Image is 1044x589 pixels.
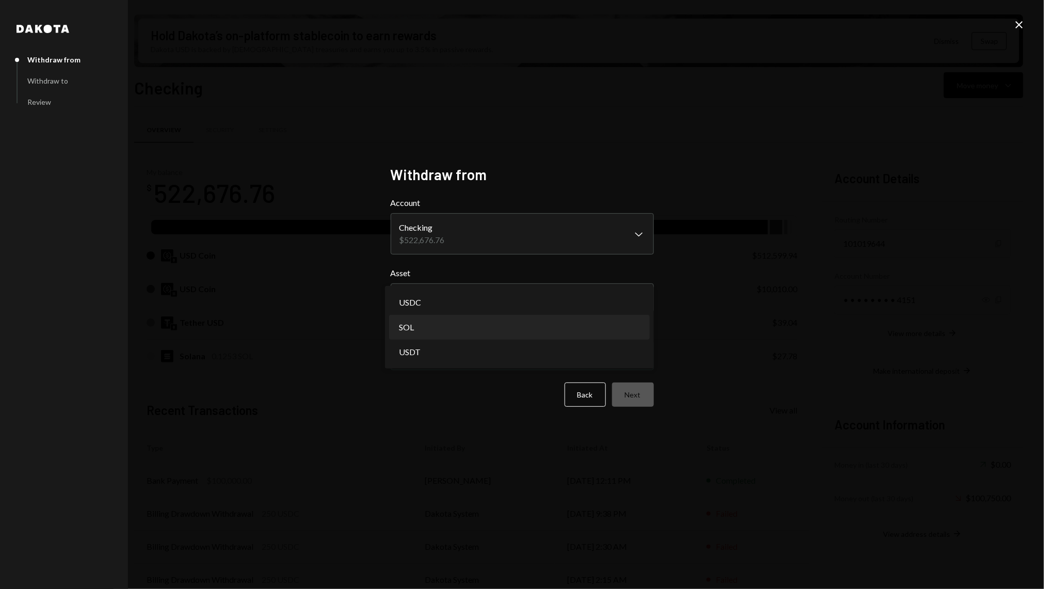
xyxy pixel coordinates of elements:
[391,267,654,279] label: Asset
[399,346,421,358] span: USDT
[27,76,68,85] div: Withdraw to
[391,283,654,312] button: Asset
[27,98,51,106] div: Review
[399,296,422,309] span: USDC
[27,55,81,64] div: Withdraw from
[391,197,654,209] label: Account
[391,213,654,254] button: Account
[399,321,414,333] span: SOL
[391,165,654,185] h2: Withdraw from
